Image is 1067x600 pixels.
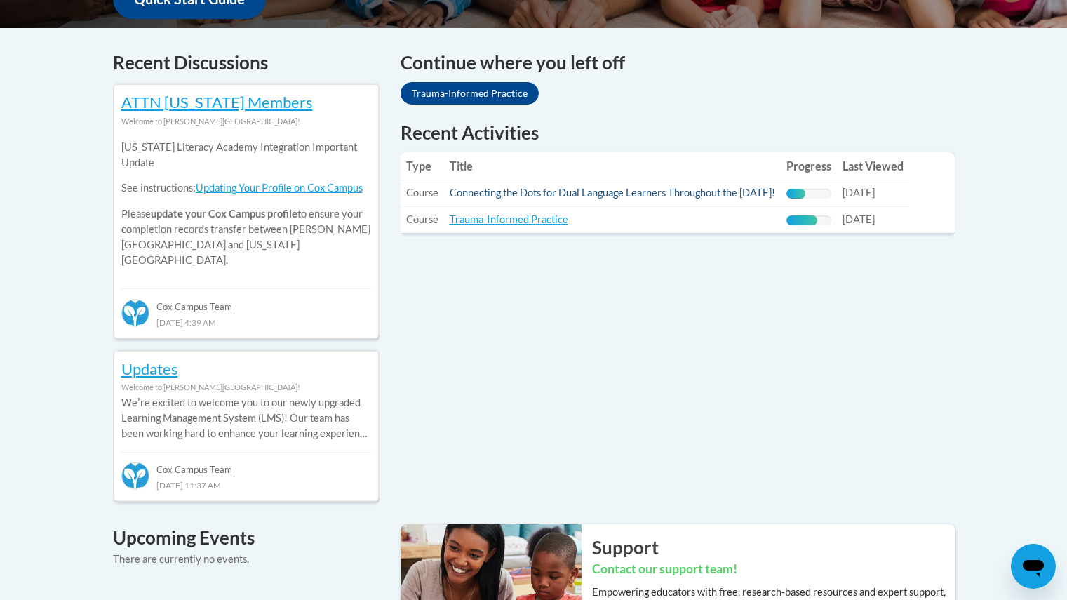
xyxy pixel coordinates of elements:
h2: Support [592,535,955,560]
span: [DATE] [843,213,875,225]
a: ATTN [US_STATE] Members [121,93,313,112]
div: Progress, % [786,189,806,199]
p: See instructions: [121,180,371,196]
a: Trauma-Informed Practice [450,213,568,225]
h1: Recent Activities [401,120,955,145]
span: [DATE] [843,187,875,199]
a: Updates [121,359,178,378]
div: [DATE] 11:37 AM [121,477,371,493]
a: Updating Your Profile on Cox Campus [196,182,363,194]
th: Title [444,152,781,180]
span: There are currently no events. [113,553,249,565]
div: Welcome to [PERSON_NAME][GEOGRAPHIC_DATA]! [121,380,371,395]
span: Course [406,187,438,199]
div: Please to ensure your completion records transfer between [PERSON_NAME][GEOGRAPHIC_DATA] and [US_... [121,129,371,279]
div: Cox Campus Team [121,288,371,314]
th: Type [401,152,444,180]
div: Progress, % [786,215,818,225]
h4: Continue where you left off [401,49,955,76]
img: Cox Campus Team [121,299,149,327]
b: update your Cox Campus profile [151,208,297,220]
th: Last Viewed [837,152,909,180]
span: Course [406,213,438,225]
p: [US_STATE] Literacy Academy Integration Important Update [121,140,371,171]
h4: Upcoming Events [113,524,380,552]
img: Cox Campus Team [121,462,149,490]
div: [DATE] 4:39 AM [121,314,371,330]
h4: Recent Discussions [113,49,380,76]
a: Connecting the Dots for Dual Language Learners Throughout the [DATE]! [450,187,775,199]
div: Cox Campus Team [121,452,371,477]
th: Progress [781,152,837,180]
div: Welcome to [PERSON_NAME][GEOGRAPHIC_DATA]! [121,114,371,129]
a: Trauma-Informed Practice [401,82,539,105]
iframe: Button to launch messaging window [1011,544,1056,589]
h3: Contact our support team! [592,561,955,578]
p: Weʹre excited to welcome you to our newly upgraded Learning Management System (LMS)! Our team has... [121,395,371,441]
